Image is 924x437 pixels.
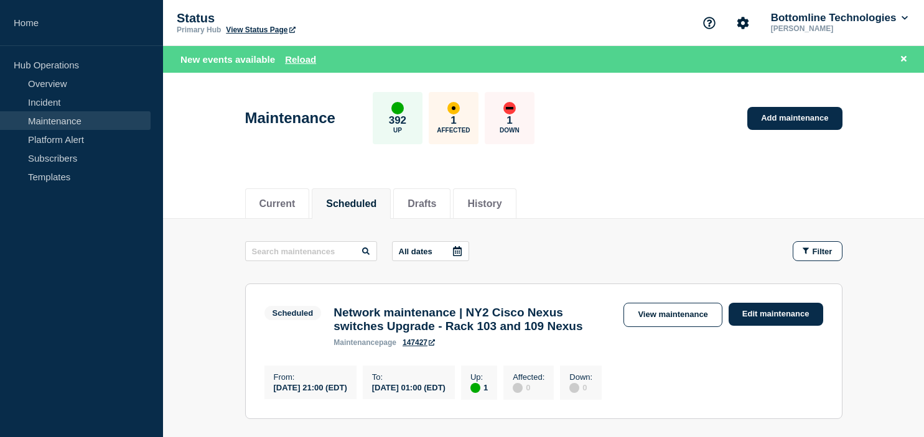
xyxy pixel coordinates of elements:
[274,372,347,382] p: From :
[470,382,488,393] div: 1
[392,241,469,261] button: All dates
[793,241,842,261] button: Filter
[391,102,404,114] div: up
[285,54,316,65] button: Reload
[470,372,488,382] p: Up :
[437,127,470,134] p: Affected
[747,107,842,130] a: Add maintenance
[513,383,523,393] div: disabled
[389,114,406,127] p: 392
[503,102,516,114] div: down
[506,114,512,127] p: 1
[513,372,544,382] p: Affected :
[180,54,275,65] span: New events available
[696,10,722,36] button: Support
[408,198,436,209] button: Drafts
[274,382,347,392] div: [DATE] 21:00 (EDT)
[372,372,446,382] p: To :
[729,303,823,326] a: Edit maintenance
[450,114,456,127] p: 1
[768,12,910,24] button: Bottomline Technologies
[334,306,611,333] h3: Network maintenance | NY2 Cisco Nexus switches Upgrade - Rack 103 and 109 Nexus
[334,338,379,347] span: maintenance
[813,247,833,256] span: Filter
[245,109,335,127] h1: Maintenance
[569,372,592,382] p: Down :
[399,247,432,256] p: All dates
[569,383,579,393] div: disabled
[326,198,376,209] button: Scheduled
[730,10,756,36] button: Account settings
[500,127,520,134] p: Down
[372,382,446,392] div: [DATE] 01:00 (EDT)
[245,241,377,261] input: Search maintenances
[334,338,396,347] p: page
[513,382,544,393] div: 0
[768,24,898,33] p: [PERSON_NAME]
[467,198,502,209] button: History
[403,338,435,347] a: 147427
[447,102,460,114] div: affected
[177,25,221,34] p: Primary Hub
[623,303,722,327] a: View maintenance
[226,25,295,34] a: View Status Page
[273,308,314,318] div: Scheduled
[393,127,402,134] p: Up
[470,383,480,393] div: up
[177,11,426,25] p: Status
[259,198,296,209] button: Current
[569,382,592,393] div: 0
